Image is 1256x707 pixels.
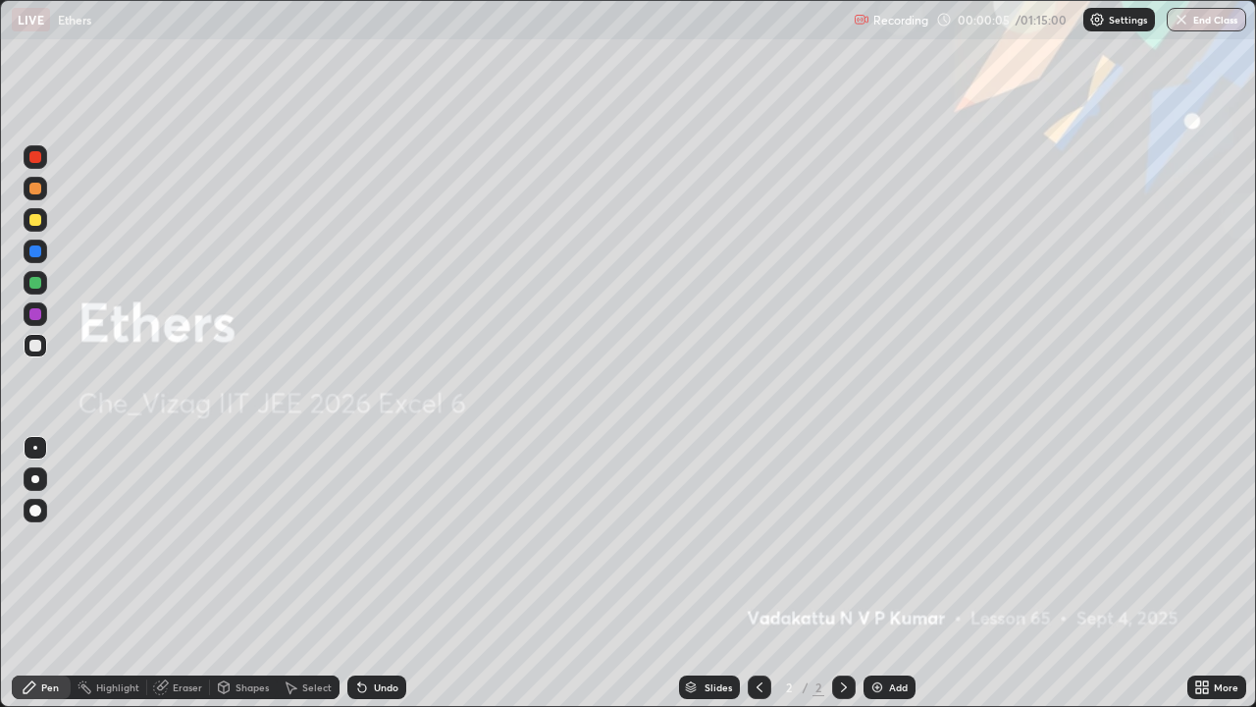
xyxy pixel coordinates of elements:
div: Highlight [96,682,139,692]
img: add-slide-button [869,680,885,695]
p: Recording [873,13,928,27]
p: Settings [1109,15,1147,25]
div: Slides [705,682,732,692]
p: Ethers [58,12,91,27]
p: LIVE [18,12,44,27]
div: 2 [812,679,824,696]
div: Select [302,682,332,692]
img: class-settings-icons [1089,12,1105,27]
div: Shapes [235,682,269,692]
div: Undo [374,682,398,692]
img: recording.375f2c34.svg [854,12,869,27]
div: 2 [779,681,799,693]
div: Add [889,682,908,692]
div: Eraser [173,682,202,692]
div: More [1214,682,1238,692]
div: Pen [41,682,59,692]
button: End Class [1167,8,1246,31]
img: end-class-cross [1174,12,1189,27]
div: / [803,681,809,693]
